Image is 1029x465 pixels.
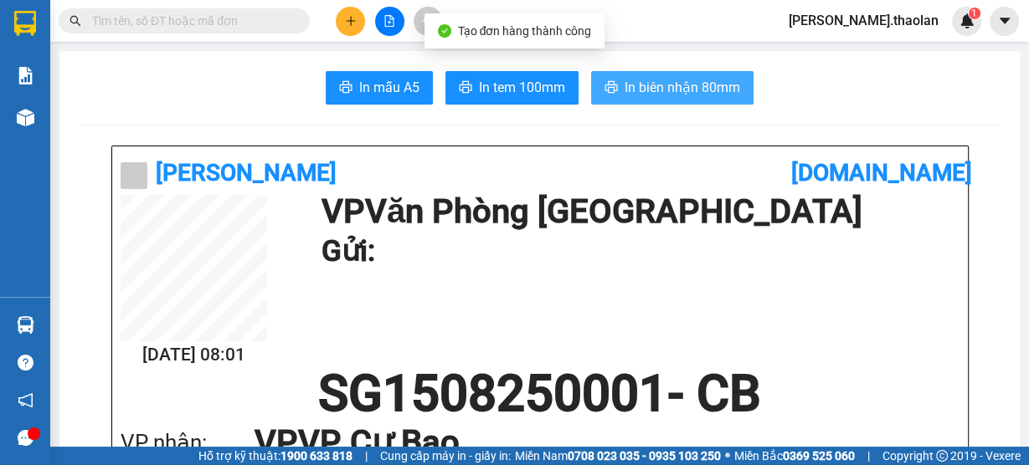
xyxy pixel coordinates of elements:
img: solution-icon [17,67,34,84]
span: | [365,447,368,465]
button: printerIn mẫu A5 [326,71,433,105]
h2: [DATE] 08:01 [121,341,267,369]
div: VP nhận: [121,426,255,460]
b: [PERSON_NAME] [156,159,337,187]
img: warehouse-icon [17,316,34,334]
span: copyright [936,450,948,462]
span: [PERSON_NAME].thaolan [775,10,952,31]
span: check-circle [438,24,451,38]
strong: 0369 525 060 [783,449,855,462]
span: Tạo đơn hàng thành công [458,24,592,38]
span: In tem 100mm [479,77,565,98]
button: file-add [375,7,404,36]
button: printerIn tem 100mm [445,71,579,105]
button: aim [414,7,443,36]
input: Tìm tên, số ĐT hoặc mã đơn [92,12,290,30]
span: printer [339,80,352,96]
span: message [18,430,33,446]
span: plus [345,15,357,27]
span: notification [18,392,33,408]
sup: 1 [969,8,980,19]
span: printer [459,80,472,96]
span: In mẫu A5 [359,77,419,98]
img: warehouse-icon [17,109,34,126]
span: aim [422,15,434,27]
span: In biên nhận 80mm [625,77,740,98]
span: 1 [971,8,977,19]
span: search [69,15,81,27]
button: caret-down [990,7,1019,36]
strong: 1900 633 818 [280,449,352,462]
span: | [867,447,870,465]
strong: 0708 023 035 - 0935 103 250 [568,449,721,462]
button: plus [336,7,365,36]
span: ⚪️ [725,452,730,459]
h1: Gửi: [322,228,951,274]
span: caret-down [997,13,1012,28]
span: Miền Nam [515,447,721,465]
span: question-circle [18,355,33,370]
span: file-add [383,15,395,27]
h1: VP Văn Phòng [GEOGRAPHIC_DATA] [322,195,951,228]
h1: SG1508250001 - CB [121,369,960,419]
img: icon-new-feature [960,13,975,28]
span: printer [605,80,618,96]
span: Hỗ trợ kỹ thuật: [198,447,352,465]
span: Miền Bắc [734,447,855,465]
span: Cung cấp máy in - giấy in: [380,447,511,465]
img: logo-vxr [14,11,36,36]
b: [DOMAIN_NAME] [791,159,972,187]
button: printerIn biên nhận 80mm [591,71,754,105]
